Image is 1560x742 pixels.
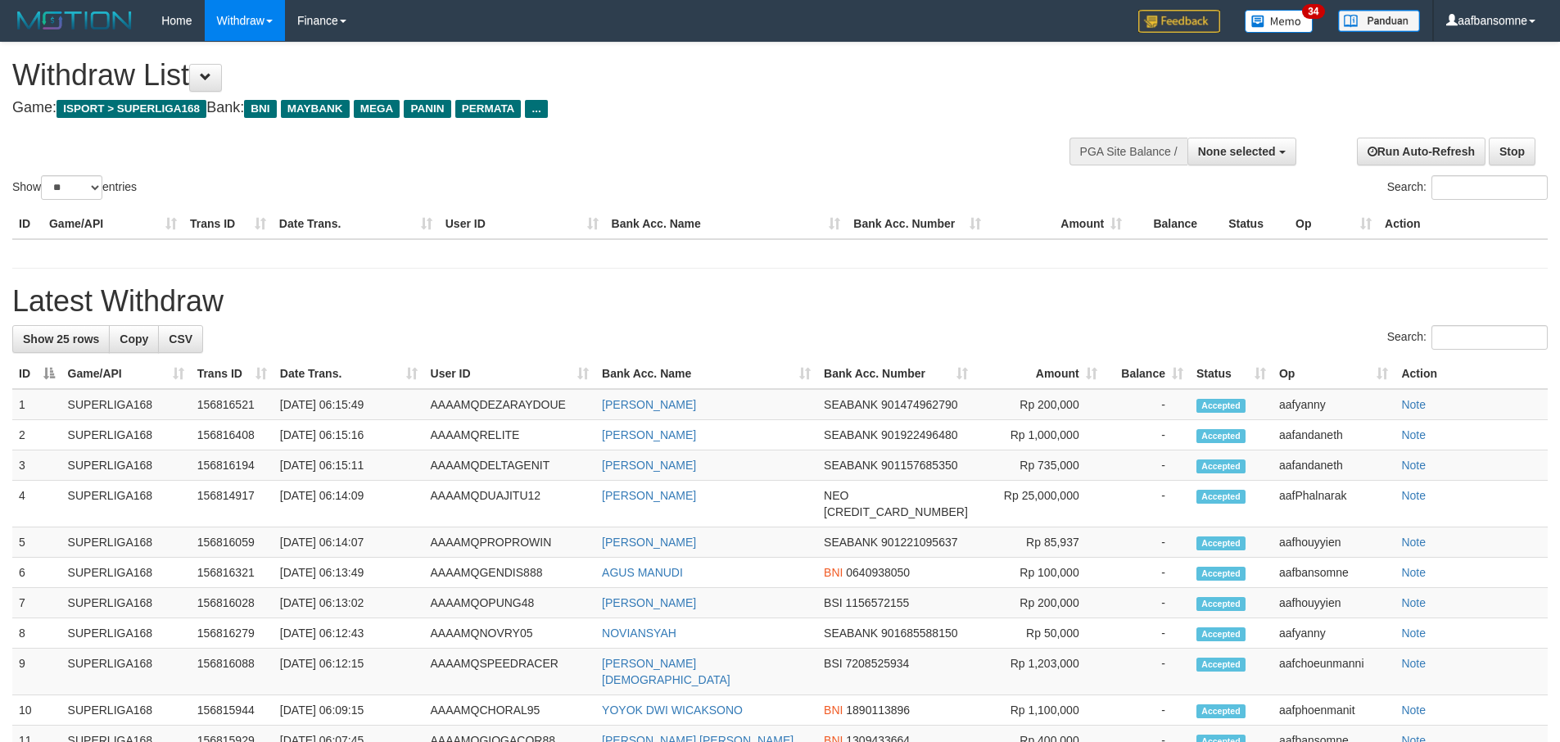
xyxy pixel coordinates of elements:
[1104,649,1190,695] td: -
[817,359,974,389] th: Bank Acc. Number: activate to sort column ascending
[274,618,424,649] td: [DATE] 06:12:43
[61,618,191,649] td: SUPERLIGA168
[439,209,605,239] th: User ID
[191,420,274,450] td: 156816408
[191,618,274,649] td: 156816279
[12,209,43,239] th: ID
[974,649,1104,695] td: Rp 1,203,000
[424,588,596,618] td: AAAAMQOPUNG48
[1273,558,1395,588] td: aafbansomne
[424,450,596,481] td: AAAAMQDELTAGENIT
[1104,450,1190,481] td: -
[61,450,191,481] td: SUPERLIGA168
[191,450,274,481] td: 156816194
[273,209,439,239] th: Date Trans.
[12,450,61,481] td: 3
[1273,527,1395,558] td: aafhouyyien
[1196,459,1246,473] span: Accepted
[61,558,191,588] td: SUPERLIGA168
[595,359,817,389] th: Bank Acc. Name: activate to sort column ascending
[1395,359,1548,389] th: Action
[274,695,424,726] td: [DATE] 06:09:15
[824,566,843,579] span: BNI
[1431,325,1548,350] input: Search:
[846,704,910,717] span: Copy 1890113896 to clipboard
[1196,490,1246,504] span: Accepted
[354,100,400,118] span: MEGA
[57,100,206,118] span: ISPORT > SUPERLIGA168
[12,389,61,420] td: 1
[61,527,191,558] td: SUPERLIGA168
[424,618,596,649] td: AAAAMQNOVRY05
[1378,209,1548,239] th: Action
[12,588,61,618] td: 7
[12,649,61,695] td: 9
[1196,704,1246,718] span: Accepted
[61,695,191,726] td: SUPERLIGA168
[424,527,596,558] td: AAAAMQPROPROWIN
[424,359,596,389] th: User ID: activate to sort column ascending
[988,209,1128,239] th: Amount
[274,450,424,481] td: [DATE] 06:15:11
[1273,359,1395,389] th: Op: activate to sort column ascending
[183,209,273,239] th: Trans ID
[1401,459,1426,472] a: Note
[602,536,696,549] a: [PERSON_NAME]
[881,428,957,441] span: Copy 901922496480 to clipboard
[1302,4,1324,19] span: 34
[974,588,1104,618] td: Rp 200,000
[61,649,191,695] td: SUPERLIGA168
[1387,175,1548,200] label: Search:
[1104,359,1190,389] th: Balance: activate to sort column ascending
[12,325,110,353] a: Show 25 rows
[602,489,696,502] a: [PERSON_NAME]
[824,459,878,472] span: SEABANK
[1401,657,1426,670] a: Note
[1198,145,1276,158] span: None selected
[1104,695,1190,726] td: -
[424,695,596,726] td: AAAAMQCHORAL95
[1138,10,1220,33] img: Feedback.jpg
[191,649,274,695] td: 156816088
[846,566,910,579] span: Copy 0640938050 to clipboard
[1196,597,1246,611] span: Accepted
[12,420,61,450] td: 2
[974,420,1104,450] td: Rp 1,000,000
[61,481,191,527] td: SUPERLIGA168
[824,398,878,411] span: SEABANK
[424,558,596,588] td: AAAAMQGENDIS888
[602,704,743,717] a: YOYOK DWI WICAKSONO
[1104,389,1190,420] td: -
[974,618,1104,649] td: Rp 50,000
[974,481,1104,527] td: Rp 25,000,000
[1196,399,1246,413] span: Accepted
[274,389,424,420] td: [DATE] 06:15:49
[61,420,191,450] td: SUPERLIGA168
[158,325,203,353] a: CSV
[1273,389,1395,420] td: aafyanny
[1196,429,1246,443] span: Accepted
[1196,627,1246,641] span: Accepted
[1357,138,1485,165] a: Run Auto-Refresh
[274,588,424,618] td: [DATE] 06:13:02
[424,389,596,420] td: AAAAMQDEZARAYDOUE
[847,209,988,239] th: Bank Acc. Number
[424,420,596,450] td: AAAAMQRELITE
[12,359,61,389] th: ID: activate to sort column descending
[43,209,183,239] th: Game/API
[525,100,547,118] span: ...
[824,704,843,717] span: BNI
[404,100,450,118] span: PANIN
[1401,536,1426,549] a: Note
[881,398,957,411] span: Copy 901474962790 to clipboard
[1273,481,1395,527] td: aafPhalnarak
[41,175,102,200] select: Showentries
[881,536,957,549] span: Copy 901221095637 to clipboard
[1489,138,1535,165] a: Stop
[974,389,1104,420] td: Rp 200,000
[12,100,1024,116] h4: Game: Bank:
[974,695,1104,726] td: Rp 1,100,000
[109,325,159,353] a: Copy
[12,618,61,649] td: 8
[824,505,968,518] span: Copy 5859457140486971 to clipboard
